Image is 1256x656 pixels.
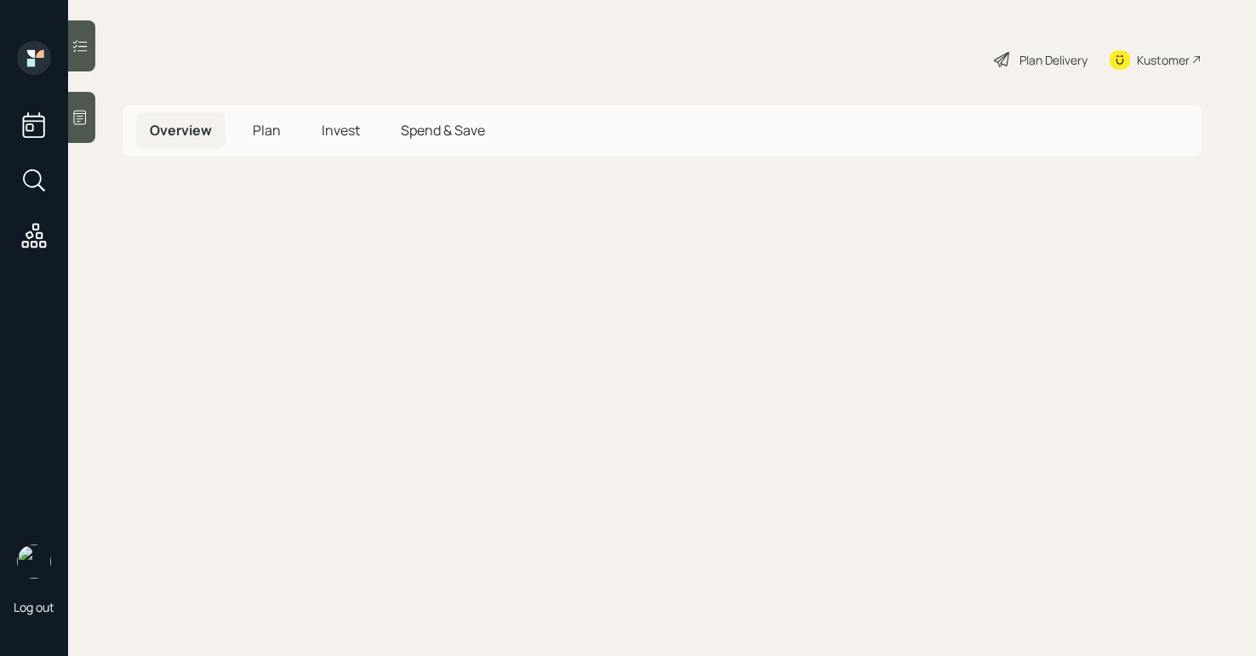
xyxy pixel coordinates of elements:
[322,121,360,140] span: Invest
[17,545,51,579] img: aleksandra-headshot.png
[14,599,54,615] div: Log out
[150,121,212,140] span: Overview
[253,121,281,140] span: Plan
[1137,51,1190,69] div: Kustomer
[401,121,485,140] span: Spend & Save
[1019,51,1088,69] div: Plan Delivery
